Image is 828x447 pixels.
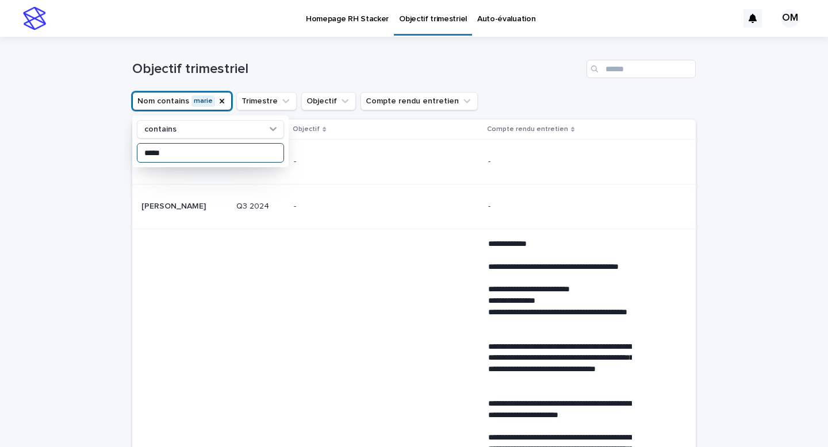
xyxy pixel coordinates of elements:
tr: [PERSON_NAME][PERSON_NAME] Q3 2024-- [132,184,696,229]
tr: [PERSON_NAME][PERSON_NAME] --- [132,140,696,184]
p: - [488,202,632,211]
input: Search [586,60,696,78]
p: - [294,157,438,167]
p: contains [144,125,177,134]
img: stacker-logo-s-only.png [23,7,46,30]
p: [PERSON_NAME] [141,199,208,211]
button: Objectif [301,92,356,110]
h1: Objectif trimestriel [132,61,582,78]
p: Compte rendu entretien [487,123,568,136]
button: Compte rendu entretien [361,92,478,110]
p: - [488,157,632,167]
button: Nom [132,92,232,110]
p: Q3 2024 [236,202,285,211]
div: OM [781,9,799,28]
button: Trimestre [236,92,297,110]
p: Objectif [293,123,320,136]
p: - [294,202,438,211]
